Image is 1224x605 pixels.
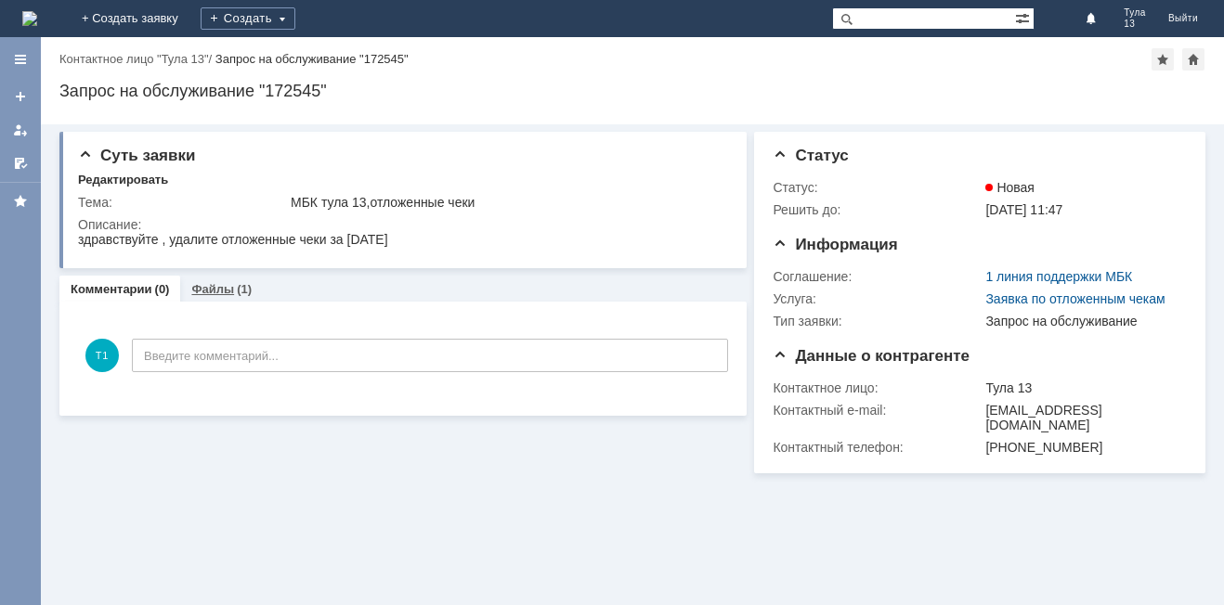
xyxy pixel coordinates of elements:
div: Тула 13 [985,380,1178,395]
span: 13 [1124,19,1146,30]
span: Информация [773,236,897,253]
a: Контактное лицо "Тула 13" [59,52,209,66]
div: (0) [155,282,170,296]
span: Статус [773,147,848,164]
img: logo [22,11,37,26]
div: Создать [201,7,295,30]
div: [EMAIL_ADDRESS][DOMAIN_NAME] [985,403,1178,432]
a: Создать заявку [6,82,35,111]
span: Т1 [85,339,119,372]
a: Заявка по отложенным чекам [985,291,1165,306]
div: Услуга: [773,291,982,306]
div: Контактный телефон: [773,440,982,455]
div: Запрос на обслуживание "172545" [215,52,409,66]
div: МБК тула 13,отложенные чеки [291,195,722,210]
span: Тула [1124,7,1146,19]
div: Запрос на обслуживание [985,314,1178,328]
div: Описание: [78,217,725,232]
div: Статус: [773,180,982,195]
a: 1 линия поддержки МБК [985,269,1132,284]
a: Мои заявки [6,115,35,145]
div: Редактировать [78,173,168,187]
div: Решить до: [773,202,982,217]
span: Расширенный поиск [1015,8,1034,26]
span: Данные о контрагенте [773,347,970,365]
div: (1) [237,282,252,296]
div: [PHONE_NUMBER] [985,440,1178,455]
div: Запрос на обслуживание "172545" [59,82,1205,100]
div: Добавить в избранное [1152,48,1174,71]
a: Файлы [191,282,234,296]
a: Комментарии [71,282,152,296]
span: [DATE] 11:47 [985,202,1062,217]
div: Тип заявки: [773,314,982,328]
div: Контактный e-mail: [773,403,982,418]
a: Перейти на домашнюю страницу [22,11,37,26]
div: / [59,52,215,66]
span: Новая [985,180,1035,195]
div: Соглашение: [773,269,982,284]
span: Суть заявки [78,147,195,164]
div: Сделать домашней страницей [1182,48,1204,71]
div: Тема: [78,195,287,210]
a: Мои согласования [6,148,35,178]
div: Контактное лицо: [773,380,982,395]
